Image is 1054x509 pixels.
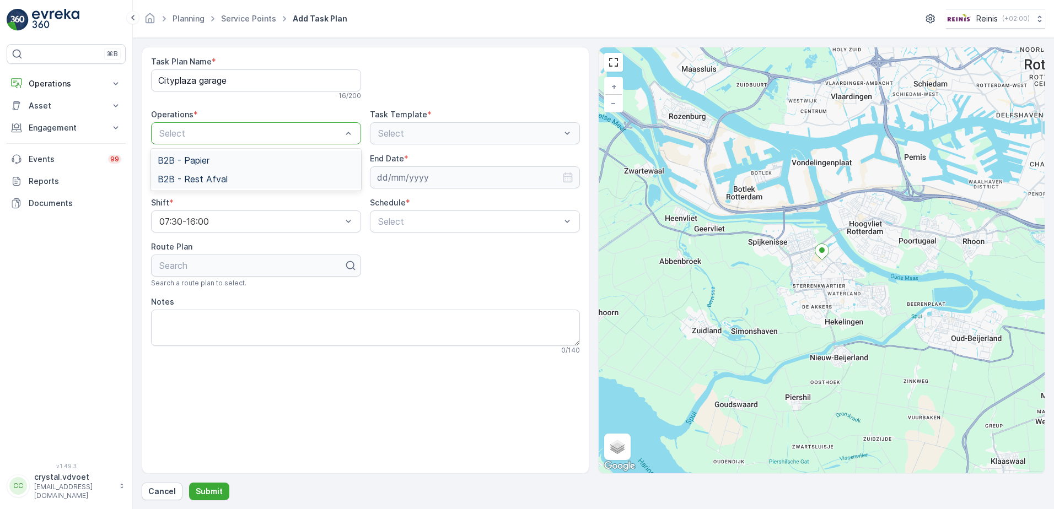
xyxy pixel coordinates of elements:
[29,176,121,187] p: Reports
[29,78,104,89] p: Operations
[151,57,212,66] label: Task Plan Name
[7,9,29,31] img: logo
[148,486,176,497] p: Cancel
[601,459,638,473] img: Google
[291,13,349,24] span: Add Task Plan
[7,463,126,469] span: v 1.49.3
[7,73,126,95] button: Operations
[34,483,114,500] p: [EMAIL_ADDRESS][DOMAIN_NAME]
[151,297,174,306] label: Notes
[611,82,616,91] span: +
[107,50,118,58] p: ⌘B
[338,91,361,100] p: 16 / 200
[7,148,126,170] a: Events99
[151,110,193,119] label: Operations
[378,215,561,228] p: Select
[946,9,1045,29] button: Reinis(+02:00)
[110,155,119,164] p: 99
[370,154,404,163] label: End Date
[159,127,342,140] p: Select
[7,472,126,500] button: CCcrystal.vdvoet[EMAIL_ADDRESS][DOMAIN_NAME]
[29,198,121,209] p: Documents
[976,13,998,24] p: Reinis
[601,459,638,473] a: Open this area in Google Maps (opens a new window)
[34,472,114,483] p: crystal.vdvoet
[7,192,126,214] a: Documents
[29,100,104,111] p: Asset
[158,155,209,165] span: B2B - Papier
[144,17,156,26] a: Homepage
[7,117,126,139] button: Engagement
[151,242,192,251] label: Route Plan
[605,95,622,111] a: Zoom Out
[561,346,580,355] p: 0 / 140
[605,54,622,71] a: View Fullscreen
[370,166,580,188] input: dd/mm/yyyy
[7,170,126,192] a: Reports
[1002,14,1030,23] p: ( +02:00 )
[29,122,104,133] p: Engagement
[221,14,276,23] a: Service Points
[189,483,229,500] button: Submit
[158,174,228,184] span: B2B - Rest Afval
[142,483,182,500] button: Cancel
[32,9,79,31] img: logo_light-DOdMpM7g.png
[370,110,427,119] label: Task Template
[611,98,616,107] span: −
[605,78,622,95] a: Zoom In
[605,435,630,459] a: Layers
[946,13,972,25] img: Reinis-Logo-Vrijstaand_Tekengebied-1-copy2_aBO4n7j.png
[173,14,205,23] a: Planning
[151,279,246,288] span: Search a route plan to select.
[151,198,169,207] label: Shift
[196,486,223,497] p: Submit
[370,198,406,207] label: Schedule
[9,477,27,495] div: CC
[29,154,101,165] p: Events
[7,95,126,117] button: Asset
